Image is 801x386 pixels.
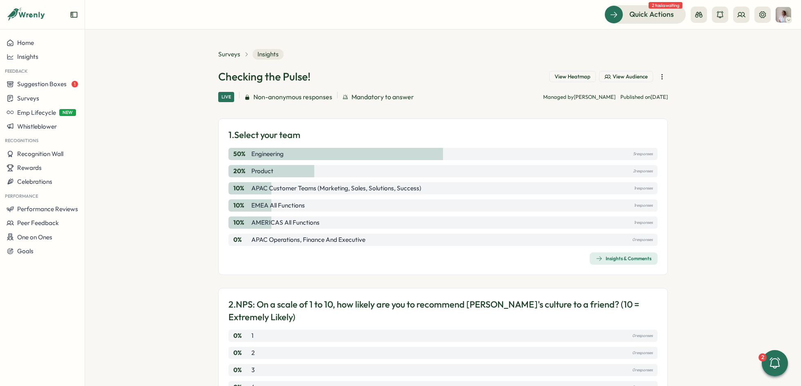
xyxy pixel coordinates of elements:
[758,353,767,361] div: 2
[632,366,653,375] p: 0 responses
[233,331,250,340] p: 0 %
[549,71,596,83] button: View Heatmap
[17,178,52,185] span: Celebrations
[251,167,273,176] p: Product
[620,94,668,101] p: Published on
[555,73,591,80] span: View Heatmap
[233,201,250,210] p: 10 %
[17,150,63,158] span: Recognition Wall
[613,73,648,80] span: View Audience
[251,218,320,227] p: AMERICAS All Functions
[17,233,52,241] span: One on Ones
[651,94,668,100] span: [DATE]
[233,218,250,227] p: 10 %
[574,94,615,100] span: [PERSON_NAME]
[17,39,34,47] span: Home
[218,92,234,102] div: Live
[634,218,653,227] p: 1 responses
[17,164,42,172] span: Rewards
[17,123,57,130] span: Whistleblower
[228,129,300,141] p: 1. Select your team
[351,92,414,102] span: Mandatory to answer
[233,366,250,375] p: 0 %
[251,235,365,244] p: APAC Operations, Finance and Executive
[72,81,78,87] span: 1
[233,149,250,158] p: 50 %
[17,80,67,88] span: Suggestion Boxes
[599,71,653,83] button: View Audience
[251,348,255,357] p: 2
[17,247,34,255] span: Goals
[218,50,240,59] a: Surveys
[70,11,78,19] button: Expand sidebar
[233,167,250,176] p: 20 %
[634,184,653,193] p: 1 responses
[590,252,658,265] button: Insights & Comments
[59,109,76,116] span: NEW
[632,331,653,340] p: 0 responses
[253,49,284,60] span: Insights
[17,53,38,60] span: Insights
[762,350,788,376] button: 2
[17,219,59,227] span: Peer Feedback
[251,149,284,158] p: Engineering
[251,331,253,340] p: 1
[251,184,421,193] p: APAC Customer Teams (Marketing, Sales, Solutions, Success)
[632,348,653,357] p: 0 responses
[233,348,250,357] p: 0 %
[228,298,658,324] p: 2. NPS: On a scale of 1 to 10, how likely are you to recommend [PERSON_NAME]'s culture to a frien...
[233,235,250,244] p: 0 %
[633,149,653,158] p: 5 responses
[251,201,305,210] p: EMEA All Functions
[629,9,674,20] span: Quick Actions
[604,5,686,23] button: Quick Actions
[632,235,653,244] p: 0 responses
[218,69,311,84] h1: Checking the Pulse!
[233,184,250,193] p: 10 %
[253,92,332,102] span: Non-anonymous responses
[633,167,653,176] p: 2 responses
[634,201,653,210] p: 1 responses
[17,205,78,213] span: Performance Reviews
[17,94,39,102] span: Surveys
[596,255,651,262] div: Insights & Comments
[649,2,682,9] span: 2 tasks waiting
[251,366,255,375] p: 3
[17,109,56,116] span: Emp Lifecycle
[776,7,791,22] img: Alejandra Catania
[543,94,615,101] p: Managed by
